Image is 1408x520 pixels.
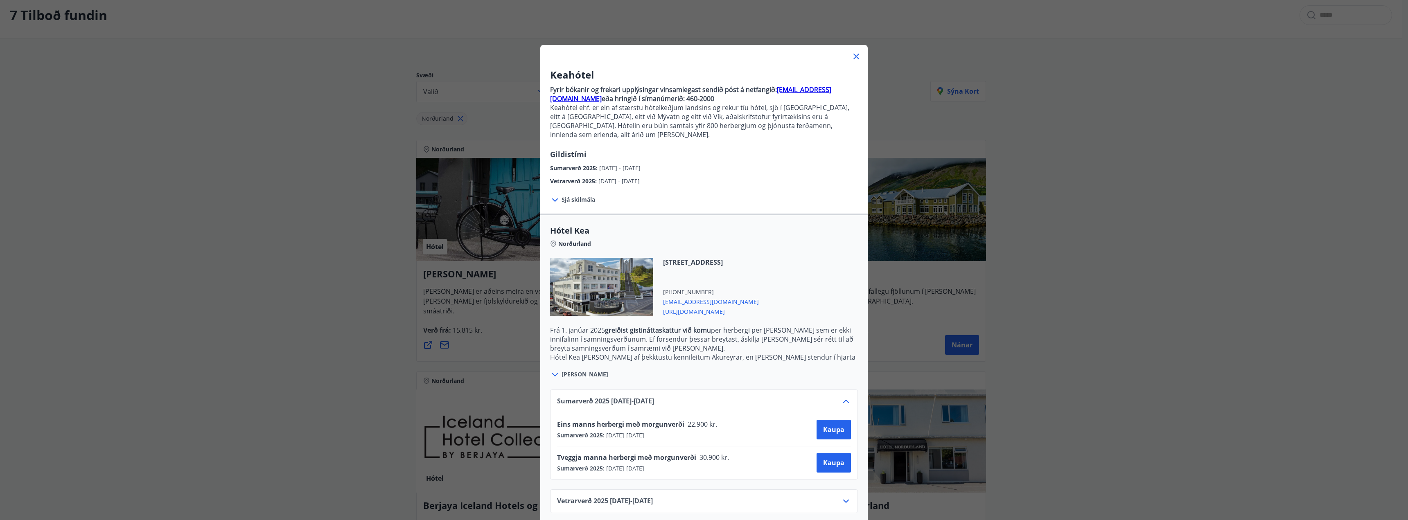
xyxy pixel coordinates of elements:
[663,288,759,296] span: [PHONE_NUMBER]
[557,464,605,473] span: Sumarverð 2025 :
[550,353,858,389] p: Hótel Kea [PERSON_NAME] af þekktustu kennileitum Akureyrar, en [PERSON_NAME] stendur í hjarta mið...
[558,240,591,248] span: Norðurland
[696,453,731,462] span: 30.900 kr.
[557,396,654,406] span: Sumarverð 2025 [DATE] - [DATE]
[550,149,587,159] span: Gildistími
[550,177,598,185] span: Vetrarverð 2025 :
[557,431,605,439] span: Sumarverð 2025 :
[599,164,641,172] span: [DATE] - [DATE]
[562,370,608,378] span: [PERSON_NAME]
[562,196,595,204] span: Sjá skilmála
[598,177,640,185] span: [DATE] - [DATE]
[550,85,777,94] strong: Fyrir bókanir og frekari upplýsingar vinsamlegast sendið póst á netfangið:
[557,453,696,462] span: Tveggja manna herbergi með morgunverði
[605,464,644,473] span: [DATE] - [DATE]
[605,326,711,335] strong: greiðist gistináttaskattur við komu
[823,458,844,467] span: Kaupa
[550,326,858,353] p: Frá 1. janúar 2025 per herbergi per [PERSON_NAME] sem er ekki innifalinn í samningsverðunum. Ef f...
[550,85,831,103] a: [EMAIL_ADDRESS][DOMAIN_NAME]
[550,68,858,82] h3: Keahótel
[684,420,719,429] span: 22.900 kr.
[557,496,653,506] span: Vetrarverð 2025 [DATE] - [DATE]
[550,164,599,172] span: Sumarverð 2025 :
[602,94,714,103] strong: eða hringið í símanúmerið: 460-2000
[605,431,644,439] span: [DATE] - [DATE]
[817,453,851,473] button: Kaupa
[817,420,851,439] button: Kaupa
[663,306,759,316] span: [URL][DOMAIN_NAME]
[663,258,759,267] span: [STREET_ADDRESS]
[663,296,759,306] span: [EMAIL_ADDRESS][DOMAIN_NAME]
[823,425,844,434] span: Kaupa
[557,420,684,429] span: Eins manns herbergi með morgunverði
[550,103,858,139] p: Keahótel ehf. er ein af stærstu hótelkeðjum landsins og rekur tíu hótel, sjö í [GEOGRAPHIC_DATA],...
[550,225,858,236] span: Hótel Kea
